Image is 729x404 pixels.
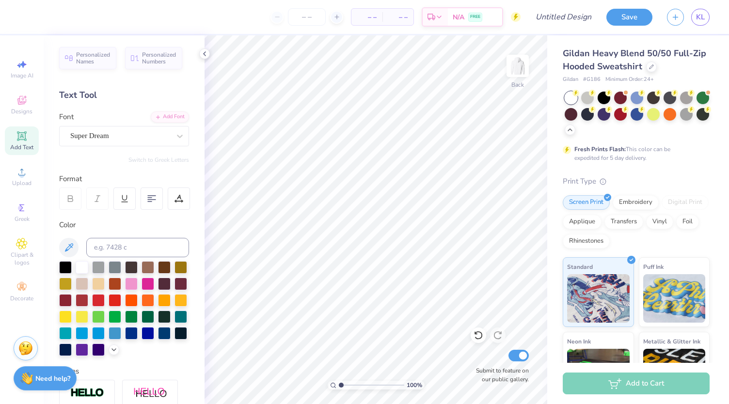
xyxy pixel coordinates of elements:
[59,173,190,185] div: Format
[151,111,189,123] div: Add Font
[563,215,602,229] div: Applique
[583,76,601,84] span: # G186
[453,12,464,22] span: N/A
[59,219,189,231] div: Color
[563,195,610,210] div: Screen Print
[563,234,610,249] div: Rhinestones
[643,336,700,346] span: Metallic & Glitter Ink
[563,47,706,72] span: Gildan Heavy Blend 50/50 Full-Zip Hooded Sweatshirt
[35,374,70,383] strong: Need help?
[10,295,33,302] span: Decorate
[528,7,599,27] input: Untitled Design
[691,9,710,26] a: KL
[676,215,699,229] div: Foil
[12,179,32,187] span: Upload
[567,349,630,397] img: Neon Ink
[128,156,189,164] button: Switch to Greek Letters
[59,89,189,102] div: Text Tool
[5,251,39,266] span: Clipart & logos
[643,262,664,272] span: Puff Ink
[59,366,189,377] div: Styles
[142,51,176,65] span: Personalized Numbers
[563,176,710,187] div: Print Type
[86,238,189,257] input: e.g. 7428 c
[388,12,408,22] span: – –
[10,143,33,151] span: Add Text
[133,387,167,399] img: Shadow
[11,108,32,115] span: Designs
[563,76,578,84] span: Gildan
[59,111,74,123] label: Font
[567,336,591,346] span: Neon Ink
[470,14,480,20] span: FREE
[662,195,709,210] div: Digital Print
[606,9,652,26] button: Save
[643,274,706,323] img: Puff Ink
[357,12,377,22] span: – –
[508,56,527,76] img: Back
[76,51,111,65] span: Personalized Names
[11,72,33,79] span: Image AI
[574,145,626,153] strong: Fresh Prints Flash:
[567,262,593,272] span: Standard
[15,215,30,223] span: Greek
[696,12,705,23] span: KL
[511,80,524,89] div: Back
[288,8,326,26] input: – –
[574,145,694,162] div: This color can be expedited for 5 day delivery.
[646,215,673,229] div: Vinyl
[407,381,422,389] span: 100 %
[604,215,643,229] div: Transfers
[471,366,529,384] label: Submit to feature on our public gallery.
[643,349,706,397] img: Metallic & Glitter Ink
[70,388,104,399] img: Stroke
[605,76,654,84] span: Minimum Order: 24 +
[613,195,659,210] div: Embroidery
[567,274,630,323] img: Standard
